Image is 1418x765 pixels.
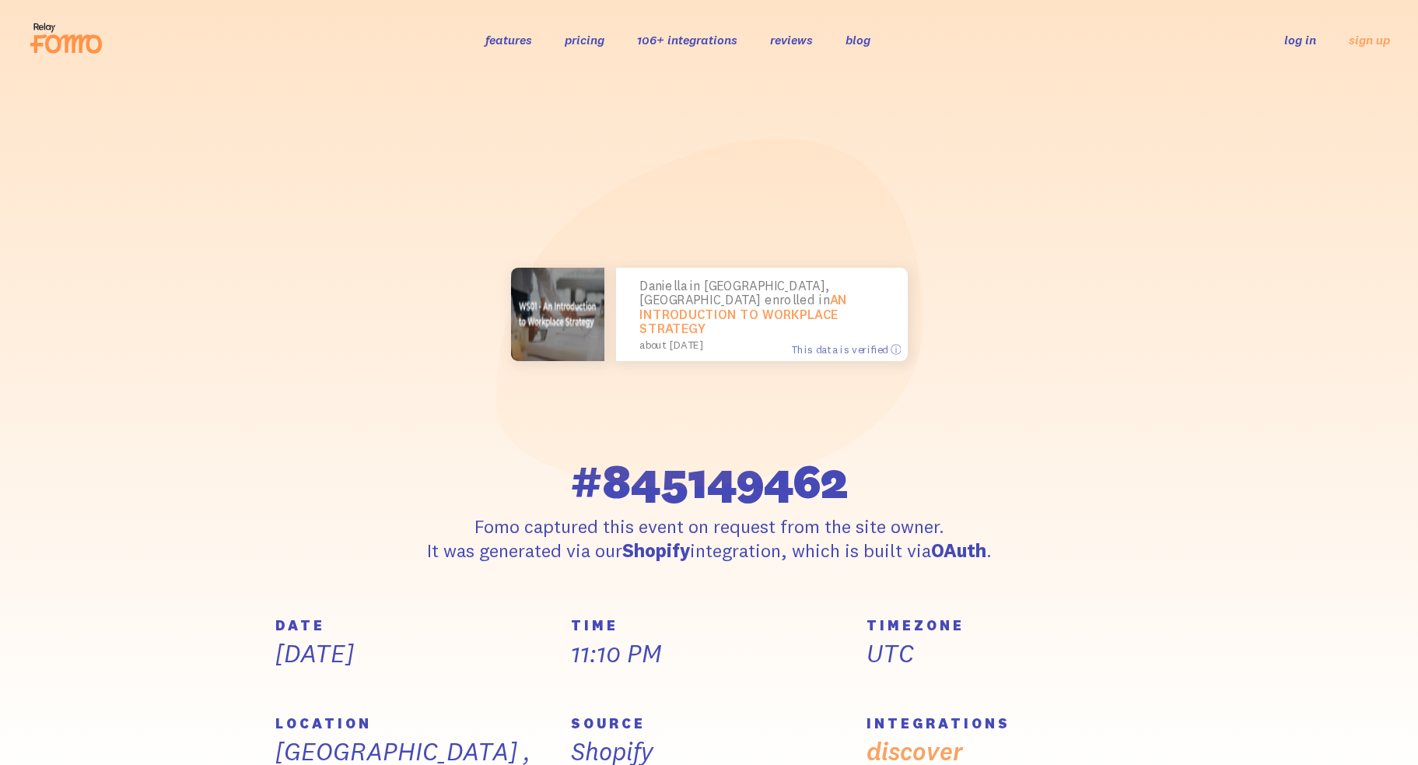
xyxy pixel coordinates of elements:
span: This data is verified ⓘ [791,342,901,356]
p: UTC [867,637,1143,670]
strong: Shopify [622,539,690,562]
img: WS01-AnIntroductiontoWorkplaceStrategy_small.png [511,268,604,361]
h5: TIMEZONE [867,619,1143,633]
a: reviews [770,32,813,47]
a: 106+ integrations [637,32,737,47]
a: log in [1284,32,1316,47]
a: features [485,32,532,47]
span: #845149462 [570,457,848,505]
p: Fomo captured this event on request from the site owner. It was generated via our integration, wh... [423,514,996,563]
a: blog [846,32,870,47]
strong: OAuth [931,539,986,562]
p: Daniella in [GEOGRAPHIC_DATA], [GEOGRAPHIC_DATA] enrolled in [639,279,884,350]
p: [DATE] [275,637,552,670]
h5: LOCATION [275,717,552,731]
h5: TIME [571,619,848,633]
h5: INTEGRATIONS [867,717,1143,731]
a: pricing [565,32,604,47]
small: about [DATE] [639,339,877,350]
a: sign up [1349,32,1390,48]
p: 11:10 PM [571,637,848,670]
a: AN INTRODUCTION TO WORKPLACE STRATEGY [639,292,847,336]
h5: DATE [275,619,552,633]
h5: SOURCE [571,717,848,731]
